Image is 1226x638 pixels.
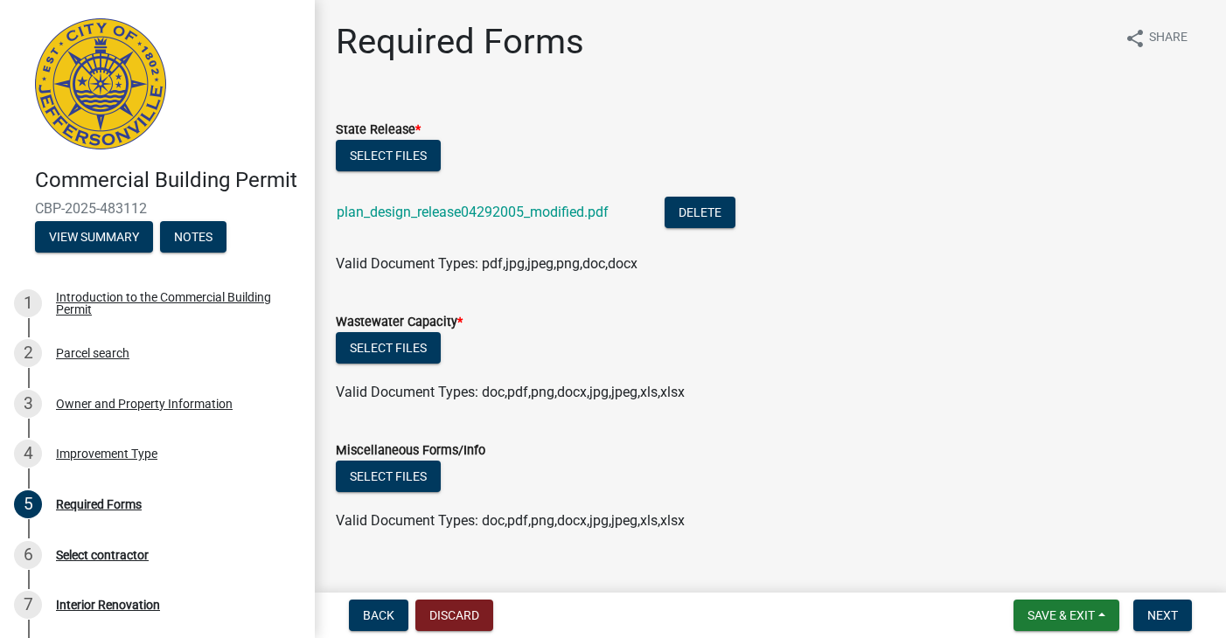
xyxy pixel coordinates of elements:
[336,445,485,457] label: Miscellaneous Forms/Info
[1125,28,1146,49] i: share
[56,347,129,359] div: Parcel search
[160,221,226,253] button: Notes
[14,339,42,367] div: 2
[14,440,42,468] div: 4
[363,608,394,622] span: Back
[336,21,584,63] h1: Required Forms
[35,221,153,253] button: View Summary
[35,200,280,217] span: CBP-2025-483112
[1027,608,1095,622] span: Save & Exit
[1147,608,1178,622] span: Next
[336,384,685,400] span: Valid Document Types: doc,pdf,png,docx,jpg,jpeg,xls,xlsx
[336,461,441,492] button: Select files
[1111,21,1202,55] button: shareShare
[1133,600,1192,631] button: Next
[1014,600,1119,631] button: Save & Exit
[336,124,421,136] label: State Release
[336,255,637,272] span: Valid Document Types: pdf,jpg,jpeg,png,doc,docx
[56,498,142,510] div: Required Forms
[56,599,160,611] div: Interior Renovation
[14,541,42,569] div: 6
[415,600,493,631] button: Discard
[336,512,685,529] span: Valid Document Types: doc,pdf,png,docx,jpg,jpeg,xls,xlsx
[160,231,226,245] wm-modal-confirm: Notes
[14,390,42,418] div: 3
[56,398,233,410] div: Owner and Property Information
[14,591,42,619] div: 7
[665,205,735,222] wm-modal-confirm: Delete Document
[336,316,463,329] label: Wastewater Capacity
[56,291,287,316] div: Introduction to the Commercial Building Permit
[56,549,149,561] div: Select contractor
[1149,28,1188,49] span: Share
[349,600,408,631] button: Back
[35,231,153,245] wm-modal-confirm: Summary
[336,140,441,171] button: Select files
[337,204,609,220] a: plan_design_release04292005_modified.pdf
[35,168,301,193] h4: Commercial Building Permit
[14,289,42,317] div: 1
[14,490,42,518] div: 5
[665,197,735,228] button: Delete
[336,332,441,364] button: Select files
[35,18,166,149] img: City of Jeffersonville, Indiana
[56,447,157,460] div: Improvement Type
